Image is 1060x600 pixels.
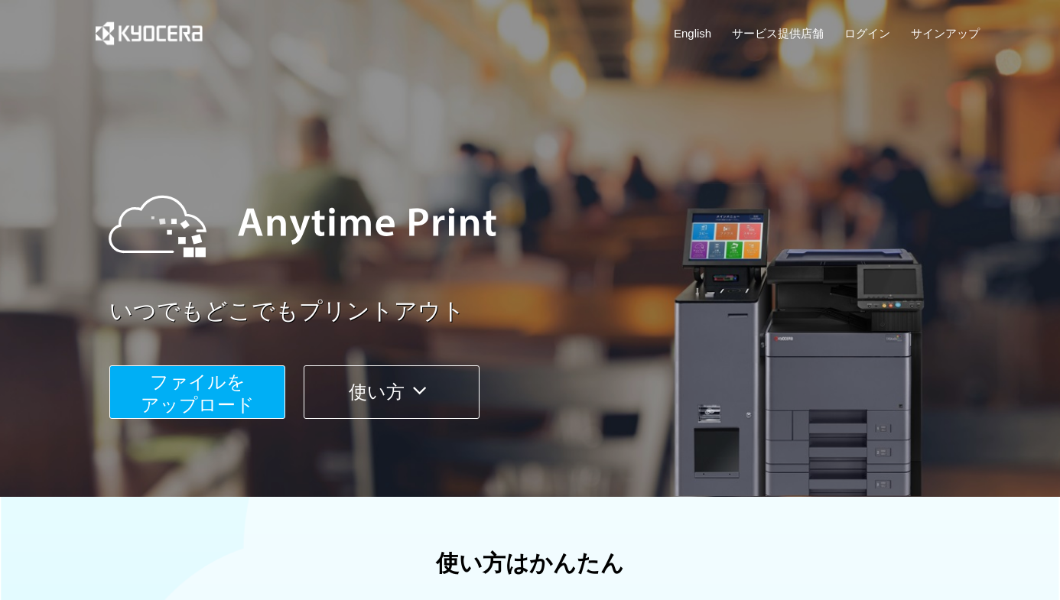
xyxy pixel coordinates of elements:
a: サインアップ [911,25,980,41]
button: ファイルを​​アップロード [109,365,285,419]
button: 使い方 [304,365,480,419]
a: ログイン [844,25,890,41]
a: English [674,25,711,41]
span: ファイルを ​​アップロード [141,371,255,415]
a: いつでもどこでもプリントアウト [109,295,989,328]
a: サービス提供店舗 [732,25,824,41]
